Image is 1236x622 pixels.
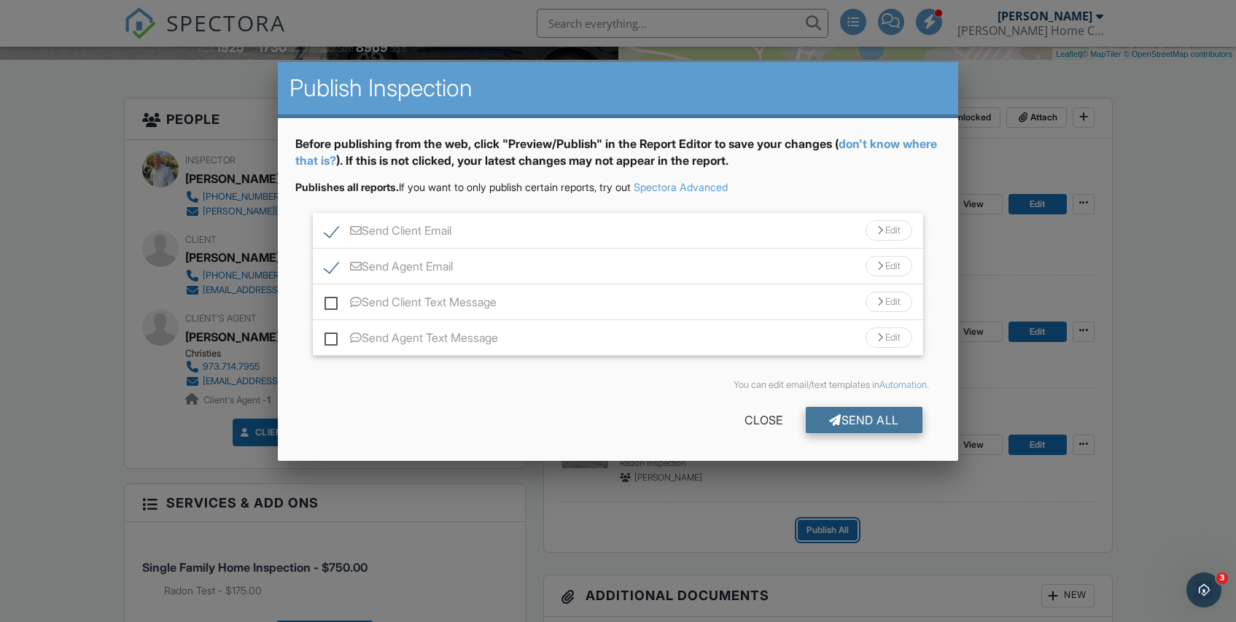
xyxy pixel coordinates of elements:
div: Edit [866,327,912,348]
label: Send Client Email [324,224,451,242]
label: Send Agent Text Message [324,331,498,349]
div: You can edit email/text templates in . [307,379,928,391]
span: 3 [1216,572,1228,584]
div: Close [721,407,806,433]
strong: Publishes all reports. [295,181,399,193]
iframe: Intercom live chat [1186,572,1221,607]
h2: Publish Inspection [289,74,946,103]
span: If you want to only publish certain reports, try out [295,181,631,193]
label: Send Client Text Message [324,295,497,314]
label: Send Agent Email [324,260,453,278]
div: Edit [866,256,912,276]
div: Edit [866,220,912,241]
a: Automation [879,379,927,390]
a: Spectora Advanced [634,181,728,193]
div: Before publishing from the web, click "Preview/Publish" in the Report Editor to save your changes... [295,136,940,180]
a: don't know where that is? [295,136,937,167]
div: Edit [866,292,912,312]
div: Send All [806,407,922,433]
